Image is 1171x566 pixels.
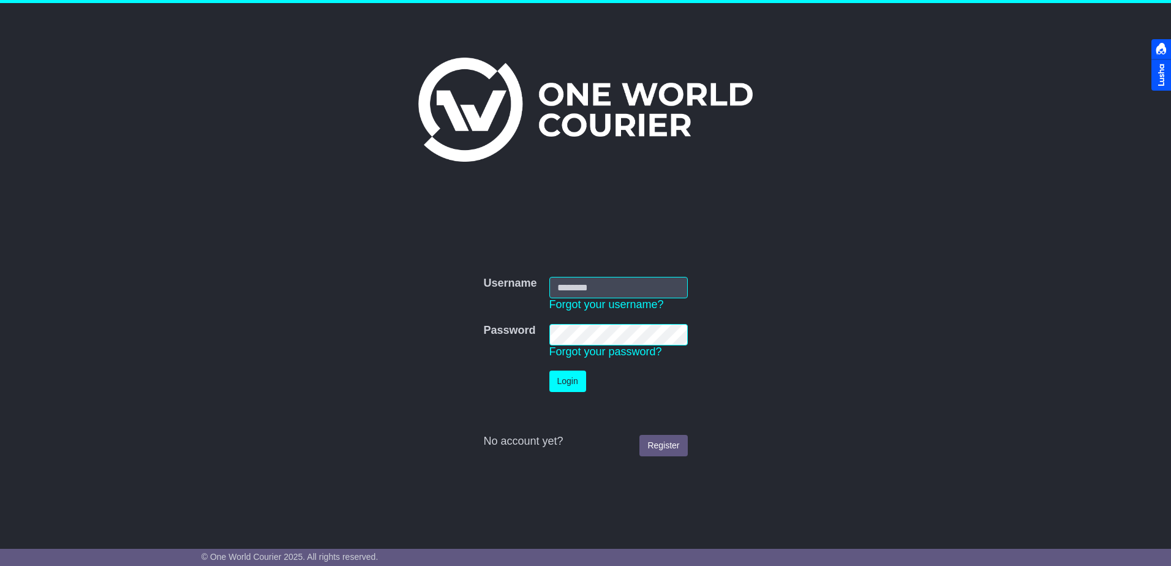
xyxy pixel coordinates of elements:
a: Forgot your password? [549,345,662,358]
label: Username [483,277,537,290]
div: No account yet? [483,435,687,448]
a: Register [639,435,687,456]
a: Forgot your username? [549,298,664,311]
label: Password [483,324,535,338]
img: One World [418,58,753,162]
button: Login [549,371,586,392]
span: © One World Courier 2025. All rights reserved. [201,552,378,562]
